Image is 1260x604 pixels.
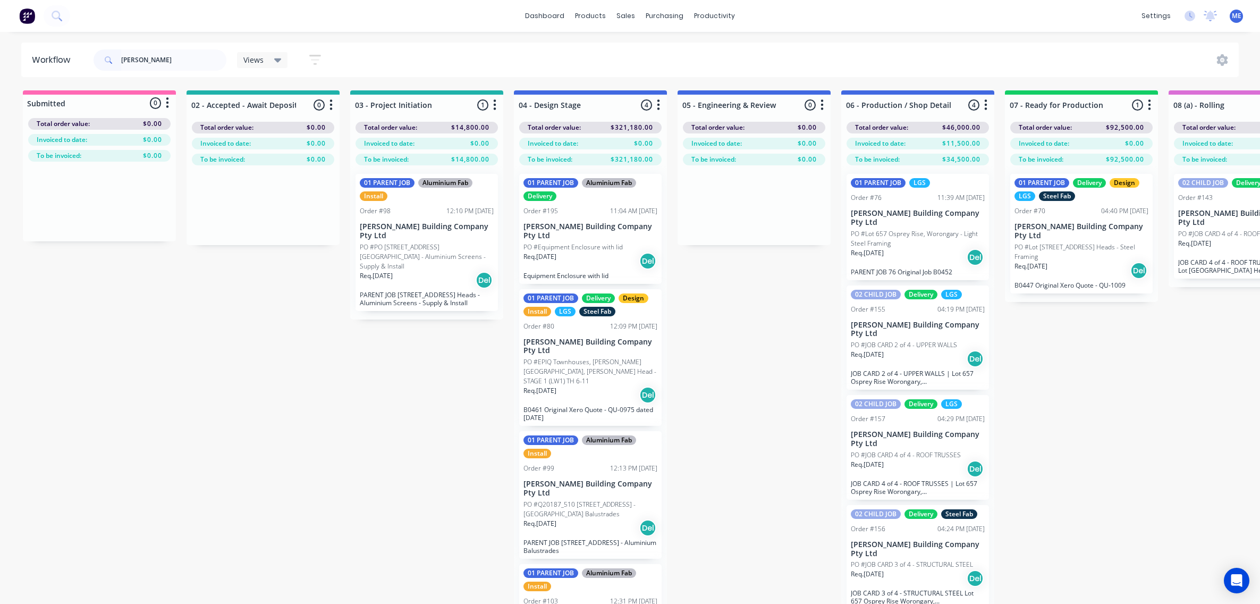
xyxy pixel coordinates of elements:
span: $0.00 [143,119,162,129]
p: Req. [DATE] [851,460,884,469]
div: 01 PARENT JOB [523,435,578,445]
div: LGS [941,399,962,409]
span: To be invoiced: [200,155,245,164]
p: Equipment Enclosure with lid [523,272,657,280]
div: Order #143 [1178,193,1213,203]
span: $0.00 [470,139,489,148]
div: Del [967,460,984,477]
div: Aluminium Fab [582,178,636,188]
p: Req. [DATE] [360,271,393,281]
p: PO #Q20187_510 [STREET_ADDRESS] - [GEOGRAPHIC_DATA] Balustrades [523,500,657,519]
p: [PERSON_NAME] Building Company Pty Ltd [1014,222,1148,240]
span: To be invoiced: [1182,155,1227,164]
span: Views [243,54,264,65]
div: 01 PARENT JOBAluminium FabDeliveryOrder #19511:04 AM [DATE][PERSON_NAME] Building Company Pty Ltd... [519,174,662,284]
p: PARENT JOB [STREET_ADDRESS] - Aluminium Balustrades [523,539,657,555]
div: 04:40 PM [DATE] [1101,206,1148,216]
div: Steel Fab [941,509,977,519]
div: 11:04 AM [DATE] [610,206,657,216]
span: $321,180.00 [611,123,653,132]
p: JOB CARD 4 of 4 - ROOF TRUSSES | Lot 657 Osprey Rise Worongary, [GEOGRAPHIC_DATA] Original Xero Q... [851,480,985,496]
div: Del [639,387,656,404]
div: LGS [1014,191,1035,201]
span: Invoiced to date: [200,139,251,148]
span: Total order value: [364,123,417,132]
span: To be invoiced: [855,155,900,164]
div: 01 PARENT JOBAluminium FabInstallOrder #9912:13 PM [DATE][PERSON_NAME] Building Company Pty LtdPO... [519,431,662,559]
div: Del [639,253,656,270]
div: productivity [689,8,740,24]
p: PARENT JOB [STREET_ADDRESS] Heads - Aluminium Screens - Supply & Install [360,291,494,307]
div: 02 CHILD JOB [851,399,901,409]
div: sales [611,8,640,24]
span: Total order value: [855,123,908,132]
div: 01 PARENT JOBDeliveryDesignInstallLGSSteel FabOrder #8012:09 PM [DATE][PERSON_NAME] Building Comp... [519,289,662,426]
div: Del [967,570,984,587]
p: [PERSON_NAME] Building Company Pty Ltd [523,480,657,498]
span: Total order value: [37,119,90,129]
p: JOB CARD 2 of 4 - UPPER WALLS | Lot 657 Osprey Rise Worongary, [GEOGRAPHIC_DATA] Original Xero Qu... [851,370,985,385]
p: Req. [DATE] [851,248,884,258]
div: Steel Fab [1039,191,1075,201]
div: Delivery [904,399,937,409]
div: Order #156 [851,524,885,534]
div: Del [639,519,656,536]
span: $0.00 [143,151,162,161]
div: 02 CHILD JOB [1178,178,1228,188]
div: 04:24 PM [DATE] [937,524,985,534]
span: Invoiced to date: [37,135,87,145]
span: Invoiced to date: [1019,139,1069,148]
div: Delivery [904,509,937,519]
div: Order #76 [851,193,882,203]
div: 12:10 PM [DATE] [446,206,494,216]
span: $0.00 [307,139,326,148]
span: To be invoiced: [1019,155,1063,164]
span: Invoiced to date: [528,139,578,148]
div: 02 CHILD JOB [851,509,901,519]
p: PARENT JOB 76 Original Job B0452 [851,268,985,276]
div: Install [523,449,551,458]
span: Total order value: [528,123,581,132]
div: Delivery [582,293,615,303]
p: B0461 Original Xero Quote - QU-0975 dated [DATE] [523,406,657,422]
div: 11:39 AM [DATE] [937,193,985,203]
span: Total order value: [1019,123,1072,132]
div: Del [1130,262,1147,279]
span: $0.00 [798,139,817,148]
span: $11,500.00 [942,139,980,148]
span: $92,500.00 [1106,155,1144,164]
p: Req. [DATE] [523,519,556,528]
p: [PERSON_NAME] Building Company Pty Ltd [851,209,985,227]
div: LGS [941,290,962,299]
div: products [570,8,611,24]
div: Del [967,350,984,367]
span: $14,800.00 [451,155,489,164]
div: Install [360,191,387,201]
div: Aluminium Fab [582,435,636,445]
span: To be invoiced: [528,155,572,164]
span: To be invoiced: [691,155,736,164]
div: 02 CHILD JOBDeliveryLGSOrder #15504:19 PM [DATE][PERSON_NAME] Building Company Pty LtdPO #JOB CAR... [847,286,989,390]
div: purchasing [640,8,689,24]
div: 01 PARENT JOB [360,178,415,188]
span: To be invoiced: [37,151,81,161]
span: $0.00 [798,155,817,164]
span: ME [1232,11,1241,21]
p: [PERSON_NAME] Building Company Pty Ltd [851,321,985,339]
span: $46,000.00 [942,123,980,132]
p: PO #Lot 657 Osprey Rise, Worongary - Light Steel Framing [851,229,985,248]
p: Req. [DATE] [523,252,556,262]
p: [PERSON_NAME] Building Company Pty Ltd [851,430,985,448]
p: PO #PO [STREET_ADDRESS][GEOGRAPHIC_DATA] - Aluminium Screens - Supply & Install [360,242,494,271]
span: $0.00 [634,139,653,148]
div: 01 PARENT JOB [523,568,578,578]
span: Invoiced to date: [1182,139,1233,148]
p: PO #EPIQ Townhouses, [PERSON_NAME][GEOGRAPHIC_DATA], [PERSON_NAME] Head - STAGE 1 (LW1) TH 6-11 [523,357,657,386]
span: Invoiced to date: [364,139,415,148]
div: 04:19 PM [DATE] [937,305,985,314]
div: 01 PARENT JOB [851,178,906,188]
p: PO #JOB CARD 4 of 4 - ROOF TRUSSES [851,450,961,460]
div: Delivery [904,290,937,299]
div: 02 CHILD JOBDeliveryLGSOrder #15704:29 PM [DATE][PERSON_NAME] Building Company Pty LtdPO #JOB CAR... [847,395,989,500]
div: Del [967,249,984,266]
